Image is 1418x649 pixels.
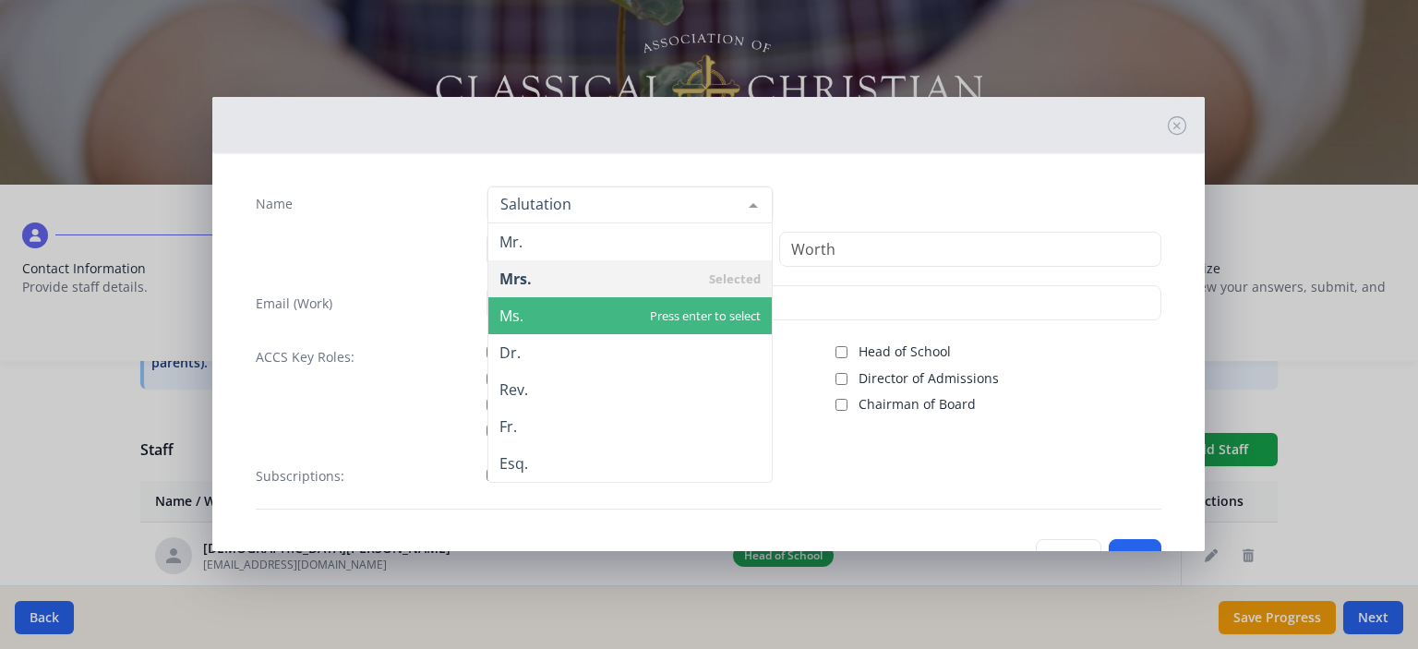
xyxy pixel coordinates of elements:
span: Rev. [499,379,528,400]
input: Salutation [496,195,735,213]
label: Name [256,195,293,213]
span: Mrs. [499,269,532,289]
input: TCD Magazine [487,469,499,481]
span: Dr. [499,343,521,363]
span: Ms. [499,306,523,326]
button: Cancel [1036,539,1101,574]
span: Fr. [499,416,517,437]
span: Director of Admissions [859,369,999,388]
span: Esq. [499,453,528,474]
input: Last Name [779,232,1161,267]
input: ACCS Account Manager [487,346,499,358]
label: Email (Work) [256,294,332,313]
input: Public Contact [487,373,499,385]
span: Chairman of Board [859,395,976,414]
span: Mr. [499,232,523,252]
input: Billing Contact [487,425,499,437]
input: contact@site.com [487,285,1161,320]
input: Chairman of Board [835,399,847,411]
input: Board Member [487,399,499,411]
label: ACCS Key Roles: [256,348,354,367]
button: Save [1109,539,1161,574]
span: Head of School [859,343,951,361]
label: Subscriptions: [256,467,344,486]
input: Director of Admissions [835,373,847,385]
input: Head of School [835,346,847,358]
input: First Name [487,232,772,267]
